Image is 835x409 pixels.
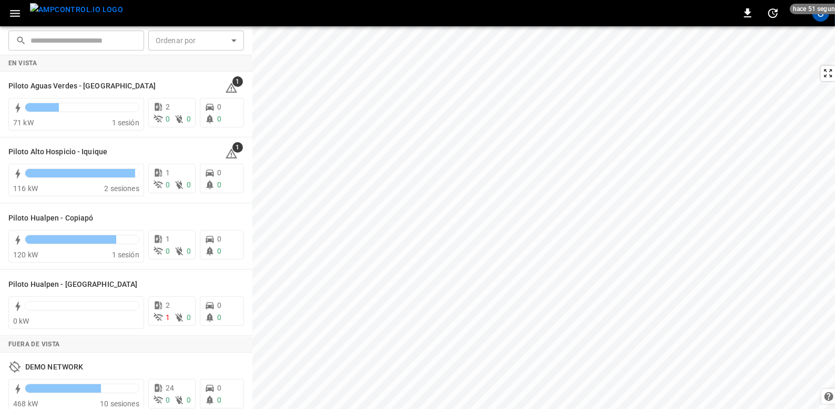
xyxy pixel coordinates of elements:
[166,115,170,123] span: 0
[187,313,191,322] span: 0
[13,317,29,325] span: 0 kW
[112,118,139,127] span: 1 sesión
[30,3,123,16] img: ampcontrol.io logo
[13,251,38,259] span: 120 kW
[166,235,170,243] span: 1
[217,103,221,111] span: 0
[217,168,221,177] span: 0
[217,384,221,392] span: 0
[13,184,38,193] span: 116 kW
[765,5,781,22] button: set refresh interval
[166,247,170,255] span: 0
[217,247,221,255] span: 0
[25,362,83,373] h6: DEMO NETWORK
[112,251,139,259] span: 1 sesión
[8,213,93,224] h6: Piloto Hualpen - Copiapó
[8,59,37,67] strong: En vista
[217,235,221,243] span: 0
[166,168,170,177] span: 1
[166,384,174,392] span: 24
[8,81,156,92] h6: Piloto Aguas Verdes - Antofagasta
[8,146,107,158] h6: Piloto Alto Hospicio - Iquique
[166,181,170,189] span: 0
[8,279,137,291] h6: Piloto Hualpen - Santiago
[187,181,191,189] span: 0
[187,396,191,404] span: 0
[232,76,243,87] span: 1
[8,341,60,348] strong: Fuera de vista
[232,142,243,153] span: 1
[13,118,34,127] span: 71 kW
[217,301,221,310] span: 0
[104,184,139,193] span: 2 sesiones
[217,396,221,404] span: 0
[217,115,221,123] span: 0
[217,181,221,189] span: 0
[166,396,170,404] span: 0
[166,103,170,111] span: 2
[166,313,170,322] span: 1
[100,400,139,408] span: 10 sesiones
[217,313,221,322] span: 0
[166,301,170,310] span: 2
[13,400,38,408] span: 468 kW
[187,247,191,255] span: 0
[187,115,191,123] span: 0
